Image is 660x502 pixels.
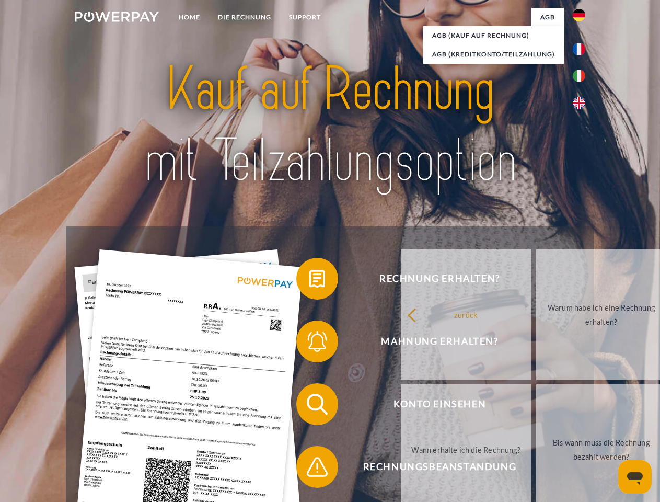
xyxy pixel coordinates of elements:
a: SUPPORT [280,8,330,27]
div: zurück [407,307,525,322]
a: DIE RECHNUNG [209,8,280,27]
button: Rechnungsbeanstandung [296,446,568,488]
a: AGB (Kreditkonto/Teilzahlung) [423,45,564,64]
img: fr [573,43,585,55]
a: Home [170,8,209,27]
button: Konto einsehen [296,383,568,425]
img: logo-powerpay-white.svg [75,12,159,22]
iframe: Schaltfläche zum Öffnen des Messaging-Fensters [618,460,652,494]
img: qb_bell.svg [304,328,330,355]
img: qb_bill.svg [304,266,330,292]
img: it [573,70,585,82]
a: agb [531,8,564,27]
img: title-powerpay_de.svg [100,50,560,200]
div: Wann erhalte ich die Rechnung? [407,442,525,457]
img: qb_warning.svg [304,454,330,480]
div: Bis wann muss die Rechnung bezahlt werden? [542,436,660,464]
button: Mahnung erhalten? [296,321,568,362]
img: qb_search.svg [304,391,330,417]
img: de [573,9,585,21]
div: Warum habe ich eine Rechnung erhalten? [542,301,660,329]
a: AGB (Kauf auf Rechnung) [423,26,564,45]
img: en [573,97,585,109]
button: Rechnung erhalten? [296,258,568,300]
